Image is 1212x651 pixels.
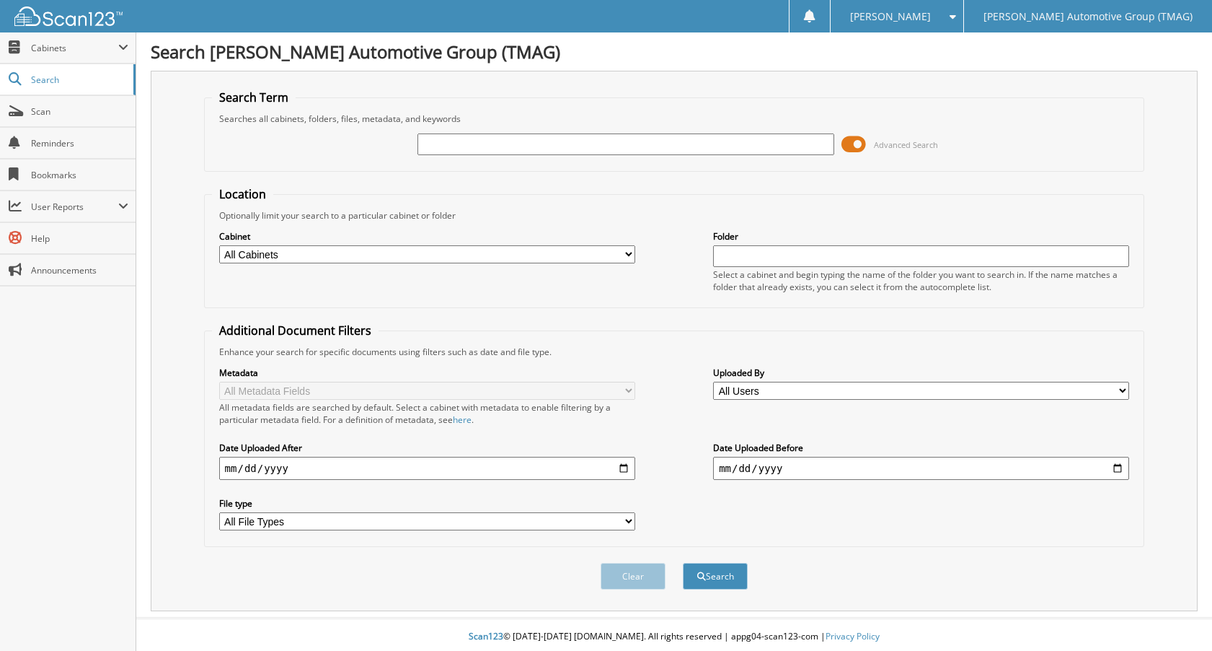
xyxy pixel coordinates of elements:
[151,40,1198,64] h1: Search [PERSON_NAME] Automotive Group (TMAG)
[212,323,379,338] legend: Additional Document Filters
[219,497,635,510] label: File type
[219,401,635,426] div: All metadata fields are searched by default. Select a cabinet with metadata to enable filtering b...
[850,12,931,21] span: [PERSON_NAME]
[31,264,128,276] span: Announcements
[453,414,472,426] a: here
[219,367,635,379] label: Metadata
[212,89,296,105] legend: Search Term
[212,186,273,202] legend: Location
[713,230,1129,243] label: Folder
[14,6,123,26] img: scan123-logo-white.svg
[826,630,880,642] a: Privacy Policy
[31,201,118,213] span: User Reports
[212,346,1137,358] div: Enhance your search for specific documents using filters such as date and file type.
[212,113,1137,125] div: Searches all cabinets, folders, files, metadata, and keywords
[713,457,1129,480] input: end
[219,442,635,454] label: Date Uploaded After
[219,230,635,243] label: Cabinet
[31,105,128,118] span: Scan
[874,139,938,150] span: Advanced Search
[601,563,665,590] button: Clear
[713,442,1129,454] label: Date Uploaded Before
[31,169,128,181] span: Bookmarks
[683,563,748,590] button: Search
[31,42,118,54] span: Cabinets
[31,74,126,86] span: Search
[31,137,128,149] span: Reminders
[469,630,503,642] span: Scan123
[219,457,635,480] input: start
[212,209,1137,222] div: Optionally limit your search to a particular cabinet or folder
[31,232,128,245] span: Help
[713,367,1129,379] label: Uploaded By
[983,12,1193,21] span: [PERSON_NAME] Automotive Group (TMAG)
[713,268,1129,293] div: Select a cabinet and begin typing the name of the folder you want to search in. If the name match...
